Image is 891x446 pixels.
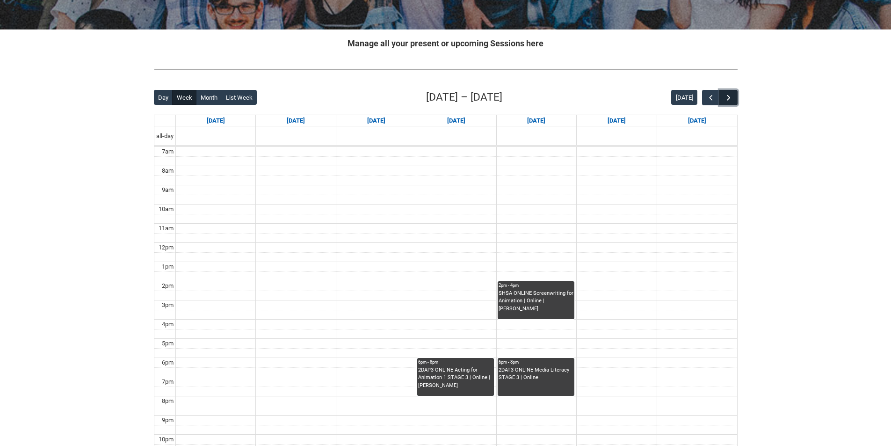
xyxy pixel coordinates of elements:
[160,300,175,310] div: 3pm
[160,185,175,195] div: 9am
[160,396,175,406] div: 8pm
[418,366,493,390] div: 2DAP3 ONLINE Acting for Animation 1 STAGE 3 | Online | [PERSON_NAME]
[499,290,573,313] div: SHSA ONLINE Screenwriting for Animation | Online | [PERSON_NAME]
[719,90,737,105] button: Next Week
[196,90,222,105] button: Month
[160,416,175,425] div: 9pm
[160,339,175,348] div: 5pm
[525,115,547,126] a: Go to September 18, 2025
[365,115,387,126] a: Go to September 16, 2025
[285,115,307,126] a: Go to September 15, 2025
[160,377,175,387] div: 7pm
[160,166,175,175] div: 8am
[160,320,175,329] div: 4pm
[606,115,628,126] a: Go to September 19, 2025
[157,435,175,444] div: 10pm
[154,37,738,50] h2: Manage all your present or upcoming Sessions here
[160,358,175,367] div: 6pm
[499,282,573,289] div: 2pm - 4pm
[154,132,175,141] span: all-day
[157,205,175,214] div: 10am
[499,359,573,366] div: 6pm - 8pm
[205,115,227,126] a: Go to September 14, 2025
[702,90,720,105] button: Previous Week
[686,115,708,126] a: Go to September 20, 2025
[157,243,175,252] div: 12pm
[671,90,697,105] button: [DATE]
[154,90,173,105] button: Day
[160,147,175,156] div: 7am
[426,89,502,105] h2: [DATE] – [DATE]
[172,90,196,105] button: Week
[160,262,175,271] div: 1pm
[445,115,467,126] a: Go to September 17, 2025
[499,366,573,382] div: 2DAT3 ONLINE Media Literacy STAGE 3 | Online
[418,359,493,366] div: 6pm - 8pm
[154,65,738,74] img: REDU_GREY_LINE
[221,90,257,105] button: List Week
[157,224,175,233] div: 11am
[160,281,175,291] div: 2pm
